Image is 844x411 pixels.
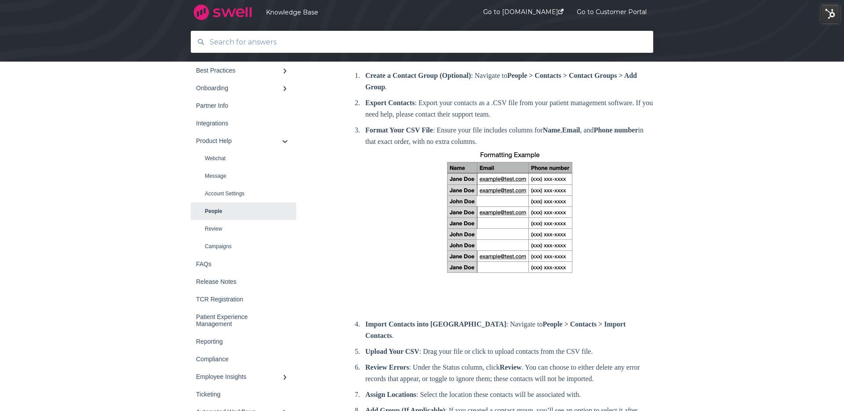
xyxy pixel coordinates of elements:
a: Review [191,220,296,238]
strong: Format Your CSV File [365,126,433,134]
img: HubSpot Tools Menu Toggle [821,4,840,23]
a: Onboarding [191,79,296,97]
a: Webchat [191,150,296,167]
div: TCR Registration [196,296,282,303]
a: Integrations [191,114,296,132]
div: Onboarding [196,84,282,92]
strong: Name [543,126,560,134]
strong: Upload Your CSV [365,348,419,355]
strong: Phone number [594,126,638,134]
div: Release Notes [196,278,282,285]
a: Reporting [191,333,296,350]
div: Best Practices [196,67,282,74]
a: Ticketing [191,385,296,403]
strong: Review [500,363,522,371]
input: Search for answers [204,33,640,51]
div: FAQs [196,261,282,268]
a: Compliance [191,350,296,368]
strong: Email [562,126,580,134]
a: Employee Insights [191,368,296,385]
img: Screen Shot 2022-10-27 at 8.59.18 AM [439,147,579,280]
p: : Export your contacts as a .CSV file from your patient management software. If you need help, pl... [365,97,653,120]
a: FAQs [191,255,296,273]
p: : Navigate to . [365,319,653,341]
a: Best Practices [191,62,296,79]
p: : Ensure your file includes columns for , , and in that exact order, with no extra columns. [365,125,653,314]
a: TCR Registration [191,290,296,308]
a: Knowledge Base [266,8,457,16]
a: Account Settings [191,185,296,202]
strong: Assign Locations [365,391,416,398]
div: Reporting [196,338,282,345]
strong: Review Errors [365,363,409,371]
div: Product Help [196,137,282,144]
div: Patient Experience Management [196,313,282,327]
strong: Import Contacts into [GEOGRAPHIC_DATA] [365,320,506,328]
div: Compliance [196,356,282,363]
strong: Create a Contact Group (Optional) [365,72,471,79]
p: : Navigate to . [365,70,653,93]
a: Patient Experience Management [191,308,296,333]
strong: Export Contacts [365,99,415,106]
div: Ticketing [196,391,282,398]
li: : Select the location these contacts will be associated with. [362,389,653,400]
a: Product Help [191,132,296,150]
a: Partner Info [191,97,296,114]
a: Release Notes [191,273,296,290]
img: company logo [191,1,255,23]
div: Employee Insights [196,373,282,380]
a: People [191,202,296,220]
div: Partner Info [196,102,282,109]
a: Message [191,167,296,185]
p: : Under the Status column, click . You can choose to either delete any error records that appear,... [365,362,653,385]
a: Campaigns [191,238,296,255]
p: : Drag your file or click to upload contacts from the CSV file. [365,346,653,357]
div: Integrations [196,120,282,127]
